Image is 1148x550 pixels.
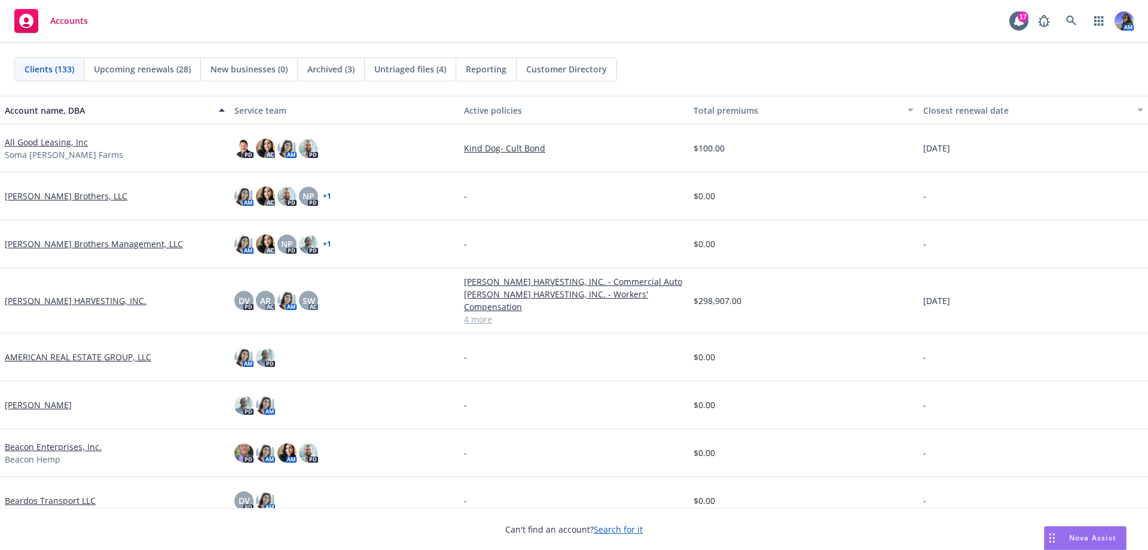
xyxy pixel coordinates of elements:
[1115,11,1134,31] img: photo
[464,313,684,326] a: 4 more
[299,139,318,158] img: photo
[234,235,254,254] img: photo
[234,187,254,206] img: photo
[234,348,254,367] img: photo
[923,399,926,411] span: -
[1087,9,1111,33] a: Switch app
[464,104,684,117] div: Active policies
[923,142,950,154] span: [DATE]
[923,104,1130,117] div: Closest renewal date
[464,142,684,154] a: Kind Dog- Cult Bond
[923,494,926,507] span: -
[923,446,926,459] span: -
[307,63,355,75] span: Archived (3)
[323,193,331,200] a: + 1
[277,139,297,158] img: photo
[5,148,123,161] span: Soma [PERSON_NAME] Farms
[694,446,715,459] span: $0.00
[923,190,926,202] span: -
[923,238,926,250] span: -
[464,351,467,363] span: -
[239,494,250,507] span: DV
[466,63,506,75] span: Reporting
[1069,533,1116,543] span: Nova Assist
[464,288,684,313] a: [PERSON_NAME] HARVESTING, INC. - Workers' Compensation
[694,399,715,411] span: $0.00
[923,294,950,307] span: [DATE]
[374,63,446,75] span: Untriaged files (4)
[464,446,467,459] span: -
[299,235,318,254] img: photo
[210,63,288,75] span: New businesses (0)
[10,4,93,38] a: Accounts
[464,399,467,411] span: -
[694,142,725,154] span: $100.00
[303,190,315,202] span: NP
[459,96,689,124] button: Active policies
[5,104,212,117] div: Account name, DBA
[526,63,607,75] span: Customer Directory
[5,351,151,363] a: AMERICAN REAL ESTATE GROUP, LLC
[256,139,275,158] img: photo
[256,235,275,254] img: photo
[689,96,918,124] button: Total premiums
[505,523,643,536] span: Can't find an account?
[230,96,459,124] button: Service team
[694,351,715,363] span: $0.00
[694,104,900,117] div: Total premiums
[1032,9,1056,33] a: Report a Bug
[303,294,315,307] span: SW
[25,63,74,75] span: Clients (133)
[277,443,297,463] img: photo
[464,238,467,250] span: -
[594,524,643,535] a: Search for it
[5,136,88,148] a: All Good Leasing, Inc
[277,291,297,310] img: photo
[5,440,102,453] a: Beacon Enterprises, Inc.
[464,190,467,202] span: -
[239,294,250,307] span: DV
[464,494,467,507] span: -
[94,63,191,75] span: Upcoming renewals (28)
[5,190,127,202] a: [PERSON_NAME] Brothers, LLC
[234,139,254,158] img: photo
[5,294,146,307] a: [PERSON_NAME] HARVESTING, INC.
[256,187,275,206] img: photo
[694,294,741,307] span: $298,907.00
[5,453,60,466] span: Beacon Hemp
[5,399,72,411] a: [PERSON_NAME]
[256,491,275,511] img: photo
[1045,527,1060,549] div: Drag to move
[5,494,96,507] a: Beardos Transport LLC
[694,190,715,202] span: $0.00
[256,348,275,367] img: photo
[1018,11,1028,22] div: 17
[694,238,715,250] span: $0.00
[256,396,275,415] img: photo
[923,351,926,363] span: -
[464,275,684,288] a: [PERSON_NAME] HARVESTING, INC. - Commercial Auto
[234,104,454,117] div: Service team
[5,238,183,250] a: [PERSON_NAME] Brothers Management, LLC
[234,396,254,415] img: photo
[299,443,318,463] img: photo
[918,96,1148,124] button: Closest renewal date
[281,238,293,250] span: NP
[234,443,254,463] img: photo
[256,443,275,463] img: photo
[50,16,88,26] span: Accounts
[1044,526,1126,550] button: Nova Assist
[694,494,715,507] span: $0.00
[277,187,297,206] img: photo
[323,241,331,248] a: + 1
[260,294,271,307] span: AR
[1060,9,1083,33] a: Search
